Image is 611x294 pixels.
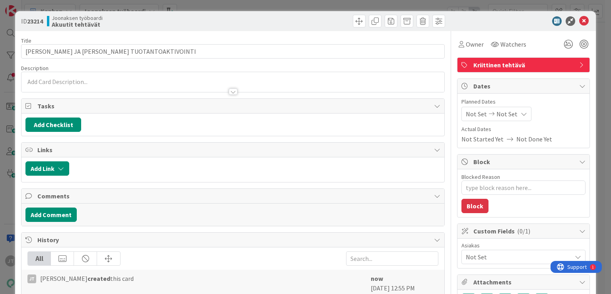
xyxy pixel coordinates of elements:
[461,243,586,248] div: Asiakas
[52,15,103,21] span: Joonaksen työboardi
[371,274,438,293] div: [DATE] 12:55 PM
[461,199,488,213] button: Block
[500,39,526,49] span: Watchers
[21,44,444,59] input: type card name here...
[461,125,586,133] span: Actual Dates
[346,251,438,266] input: Search...
[473,60,575,70] span: Kriittinen tehtävä
[466,109,487,119] span: Not Set
[461,98,586,106] span: Planned Dates
[21,16,43,26] span: ID
[27,17,43,25] b: 23214
[473,81,575,91] span: Dates
[516,134,552,144] span: Not Done Yet
[473,226,575,236] span: Custom Fields
[473,157,575,167] span: Block
[466,39,484,49] span: Owner
[21,37,31,44] label: Title
[473,277,575,287] span: Attachments
[28,252,51,265] div: All
[17,1,36,11] span: Support
[40,274,134,283] span: [PERSON_NAME] this card
[517,227,530,235] span: ( 0/1 )
[88,274,110,282] b: created
[496,109,518,119] span: Not Set
[27,274,36,283] div: JT
[37,191,430,201] span: Comments
[25,118,81,132] button: Add Checklist
[37,101,430,111] span: Tasks
[52,21,103,27] b: Akuutit tehtävät
[461,134,504,144] span: Not Started Yet
[37,145,430,155] span: Links
[21,65,49,72] span: Description
[41,3,43,10] div: 1
[25,161,69,176] button: Add Link
[37,235,430,245] span: History
[371,274,383,282] b: now
[25,208,77,222] button: Add Comment
[466,252,572,262] span: Not Set
[461,173,500,180] label: Blocked Reason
